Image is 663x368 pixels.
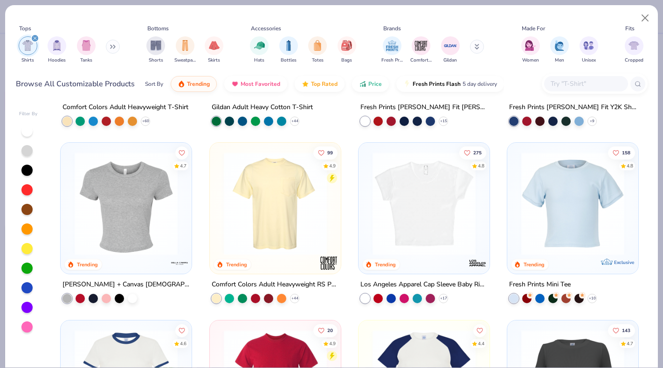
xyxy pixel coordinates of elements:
[19,111,38,118] div: Filter By
[590,118,594,124] span: + 9
[381,36,403,64] button: filter button
[608,324,635,337] button: Like
[224,76,287,92] button: Most Favorited
[625,57,643,64] span: Cropped
[205,36,223,64] button: filter button
[580,36,598,64] button: filter button
[463,79,497,90] span: 5 day delivery
[352,76,389,92] button: Price
[381,57,403,64] span: Fresh Prints
[19,36,37,64] button: filter button
[22,40,33,51] img: Shirts Image
[146,36,165,64] button: filter button
[175,324,188,337] button: Like
[329,163,335,170] div: 4.9
[459,146,486,160] button: Like
[311,80,338,88] span: Top Rated
[360,102,488,113] div: Fresh Prints [PERSON_NAME] Fit [PERSON_NAME] Shirt with Stripes
[478,163,484,170] div: 4.8
[443,39,457,53] img: Gildan Image
[627,163,633,170] div: 4.8
[21,57,34,64] span: Shirts
[147,24,169,33] div: Bottoms
[443,57,457,64] span: Gildan
[171,254,189,272] img: Bella + Canvas logo
[212,102,313,113] div: Gildan Adult Heavy Cotton T-Shirt
[149,57,163,64] span: Shorts
[554,40,565,51] img: Men Image
[396,76,504,92] button: Fresh Prints Flash5 day delivery
[62,102,188,113] div: Comfort Colors Adult Heavyweight T-Shirt
[279,36,298,64] button: filter button
[231,80,239,88] img: most_fav.gif
[414,39,428,53] img: Comfort Colors Image
[580,36,598,64] div: filter for Unisex
[281,57,297,64] span: Bottles
[368,80,382,88] span: Price
[329,340,335,347] div: 4.9
[209,40,220,51] img: Skirts Image
[212,279,339,291] div: Comfort Colors Adult Heavyweight RS Pocket T-Shirt
[341,40,352,51] img: Bags Image
[254,57,264,64] span: Hats
[555,57,564,64] span: Men
[368,152,480,255] img: b0603986-75a5-419a-97bc-283c66fe3a23
[174,36,196,64] button: filter button
[410,36,432,64] div: filter for Comfort Colors
[628,40,639,51] img: Cropped Image
[582,57,596,64] span: Unisex
[583,40,594,51] img: Unisex Image
[19,24,31,33] div: Tops
[146,36,165,64] div: filter for Shorts
[175,146,188,160] button: Like
[291,296,298,301] span: + 44
[478,340,484,347] div: 4.4
[441,36,460,64] button: filter button
[178,80,185,88] img: trending.gif
[250,36,269,64] div: filter for Hats
[174,36,196,64] div: filter for Sweatpants
[19,36,37,64] div: filter for Shirts
[622,151,630,155] span: 158
[80,57,92,64] span: Tanks
[341,57,352,64] span: Bags
[187,80,210,88] span: Trending
[279,36,298,64] div: filter for Bottles
[550,78,622,89] input: Try "T-Shirt"
[312,40,323,51] img: Totes Image
[473,151,482,155] span: 275
[413,80,461,88] span: Fresh Prints Flash
[16,78,135,90] div: Browse All Customizable Products
[360,279,488,291] div: Los Angeles Apparel Cap Sleeve Baby Rib Crop Top
[473,324,486,337] button: Like
[327,151,332,155] span: 99
[589,296,596,301] span: + 10
[77,36,96,64] button: filter button
[62,279,190,291] div: [PERSON_NAME] + Canvas [DEMOGRAPHIC_DATA]' Micro Ribbed Baby Tee
[283,40,294,51] img: Bottles Image
[440,118,447,124] span: + 15
[180,40,190,51] img: Sweatpants Image
[313,324,337,337] button: Like
[145,80,163,88] div: Sort By
[308,36,327,64] div: filter for Totes
[180,163,186,170] div: 4.7
[625,36,643,64] div: filter for Cropped
[77,36,96,64] div: filter for Tanks
[338,36,356,64] button: filter button
[180,340,186,347] div: 4.6
[251,24,281,33] div: Accessories
[440,296,447,301] span: + 17
[509,102,636,113] div: Fresh Prints [PERSON_NAME] Fit Y2K Shirt
[522,57,539,64] span: Women
[171,76,217,92] button: Trending
[254,40,265,51] img: Hats Image
[295,76,345,92] button: Top Rated
[625,24,635,33] div: Fits
[403,80,411,88] img: flash.gif
[151,40,161,51] img: Shorts Image
[70,152,182,255] img: aa15adeb-cc10-480b-b531-6e6e449d5067
[338,36,356,64] div: filter for Bags
[48,36,66,64] div: filter for Hoodies
[174,57,196,64] span: Sweatpants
